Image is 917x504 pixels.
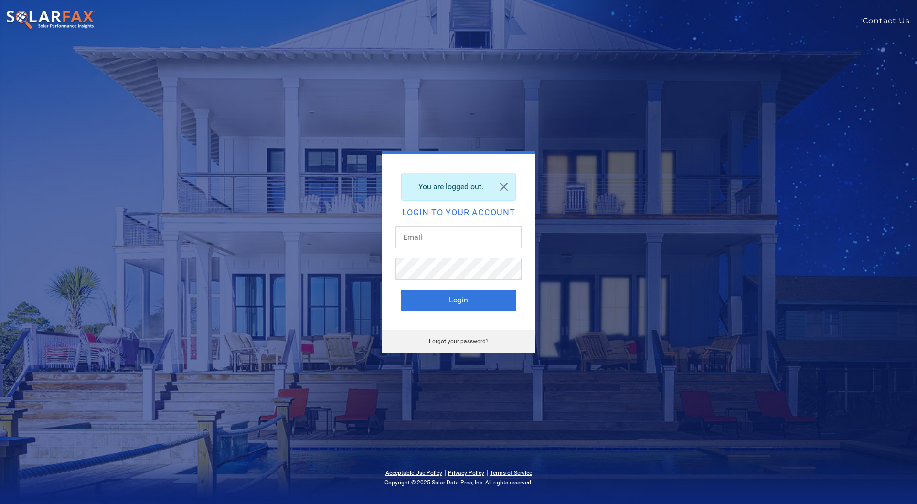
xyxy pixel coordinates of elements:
a: Acceptable Use Policy [385,470,442,476]
div: You are logged out. [401,173,516,201]
a: Forgot your password? [429,338,489,344]
button: Login [401,290,516,311]
input: Email [395,226,522,248]
a: Privacy Policy [448,470,484,476]
span: | [444,468,446,477]
img: SolarFax [6,10,96,30]
a: Close [492,173,515,200]
h2: Login to your account [401,208,516,217]
a: Contact Us [863,15,917,27]
span: | [486,468,488,477]
a: Terms of Service [490,470,532,476]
